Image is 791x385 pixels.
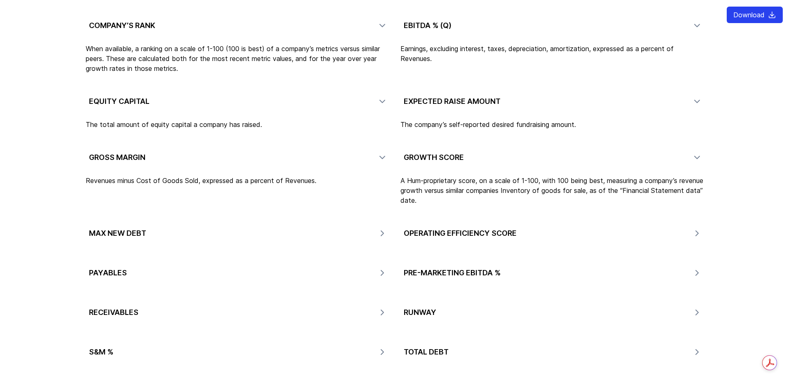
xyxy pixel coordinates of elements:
[404,308,702,317] h5: RUNWAY
[400,93,705,116] button: EXPECTED RAISE AMOUNT
[86,93,391,116] button: EQUITY CAPITAL
[86,149,391,172] button: GROSS MARGIN
[400,149,705,172] button: GROWTH SCORE
[86,44,391,73] p: When available, a ranking on a scale of 1-100 (100 is best) of a company’s metrics versus similar...
[400,304,705,327] button: RUNWAY
[89,228,387,238] h5: MAX NEW DEBT
[89,308,387,317] h5: RECEIVABLES
[400,176,705,205] p: A Hum-proprietary score, on a scale of 1-100, with 100 being best, measuring a company’s revenue ...
[89,268,387,278] h5: PAYABLES
[400,225,705,248] button: OPERATING EFFICIENCY SCORE
[86,225,391,248] button: MAX NEW DEBT
[404,268,702,278] h5: PRE-MARKETING EBITDA %
[86,304,391,327] button: RECEIVABLES
[86,344,391,367] button: S&M %
[400,44,705,63] p: Earnings, excluding interest, taxes, depreciation, amortization, expressed as a percent of Revenues.
[86,176,391,185] p: Revenues minus Cost of Goods Sold, expressed as a percent of Revenues.
[400,265,705,288] button: PRE-MARKETING EBITDA %
[404,347,702,357] h5: TOTAL DEBT
[400,120,705,129] p: The company’s self-reported desired fundraising amount.
[400,344,705,367] button: TOTAL DEBT
[89,96,387,106] h5: EQUITY CAPITAL
[89,347,387,357] h5: S&M %
[727,7,783,23] button: Download
[89,21,387,31] h5: COMPANY’S RANK
[404,21,702,31] h5: EBITDA % (Q)
[400,17,705,40] button: EBITDA % (Q)
[89,153,387,162] h5: GROSS MARGIN
[86,120,391,129] p: The total amount of equity capital a company has raised.
[404,153,702,162] h5: GROWTH SCORE
[86,265,391,288] button: PAYABLES
[404,96,702,106] h5: EXPECTED RAISE AMOUNT
[86,17,391,40] button: COMPANY’S RANK
[404,228,702,238] h5: OPERATING EFFICIENCY SCORE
